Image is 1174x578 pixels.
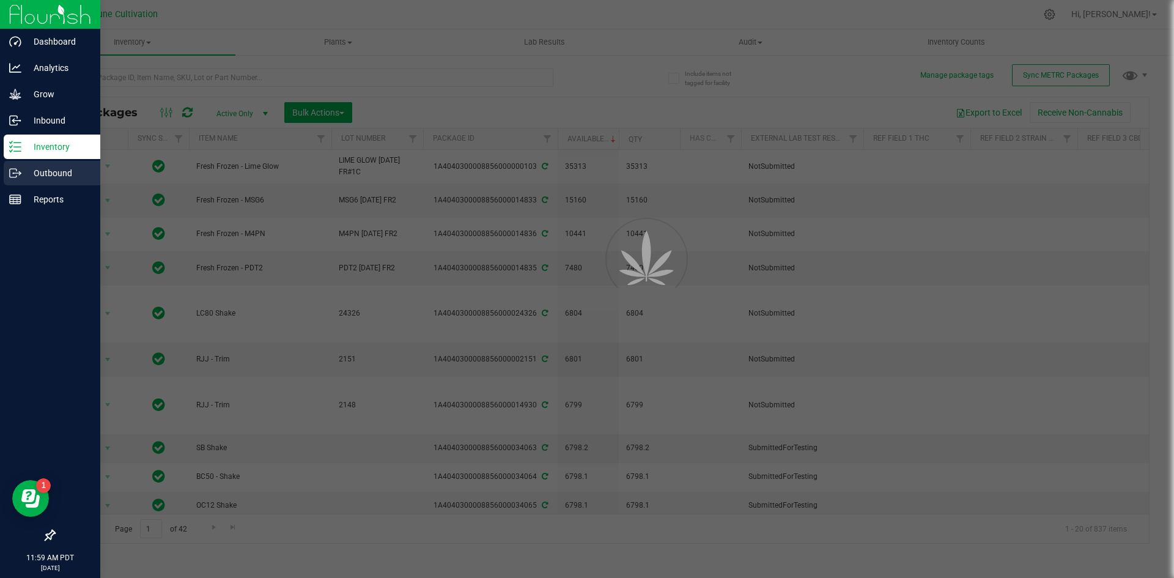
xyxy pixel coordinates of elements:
[21,61,95,75] p: Analytics
[36,478,51,493] iframe: Resource center unread badge
[6,552,95,563] p: 11:59 AM PDT
[9,35,21,48] inline-svg: Dashboard
[21,113,95,128] p: Inbound
[21,192,95,207] p: Reports
[9,141,21,153] inline-svg: Inventory
[12,480,49,517] iframe: Resource center
[9,114,21,127] inline-svg: Inbound
[21,87,95,102] p: Grow
[21,139,95,154] p: Inventory
[9,88,21,100] inline-svg: Grow
[21,166,95,180] p: Outbound
[9,62,21,74] inline-svg: Analytics
[6,563,95,572] p: [DATE]
[9,167,21,179] inline-svg: Outbound
[9,193,21,206] inline-svg: Reports
[21,34,95,49] p: Dashboard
